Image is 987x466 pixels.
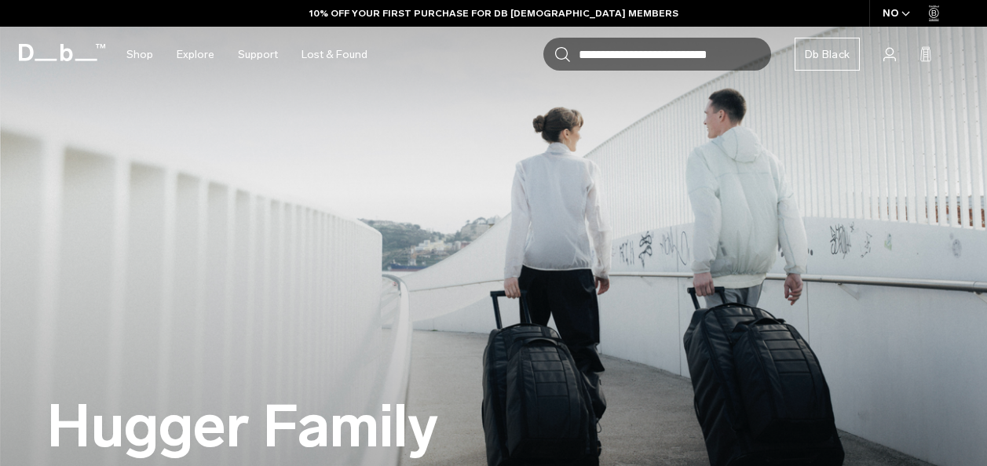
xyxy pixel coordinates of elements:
[47,395,438,460] h1: Hugger Family
[126,27,153,82] a: Shop
[795,38,860,71] a: Db Black
[177,27,214,82] a: Explore
[238,27,278,82] a: Support
[115,27,379,82] nav: Main Navigation
[309,6,678,20] a: 10% OFF YOUR FIRST PURCHASE FOR DB [DEMOGRAPHIC_DATA] MEMBERS
[302,27,367,82] a: Lost & Found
